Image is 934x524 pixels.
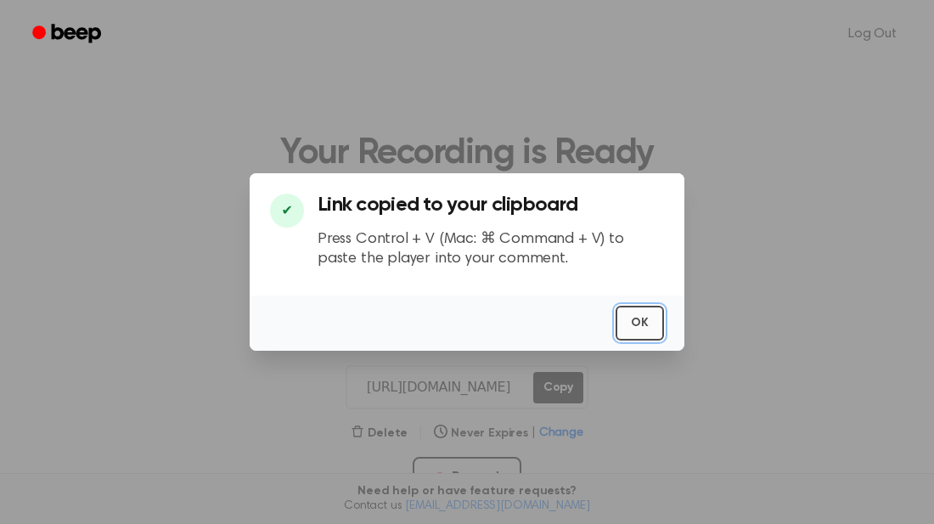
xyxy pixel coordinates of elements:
div: ✔ [270,194,304,228]
h3: Link copied to your clipboard [318,194,664,217]
a: Beep [20,18,116,51]
p: Press Control + V (Mac: ⌘ Command + V) to paste the player into your comment. [318,230,664,268]
a: Log Out [831,14,914,54]
button: OK [616,306,664,341]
